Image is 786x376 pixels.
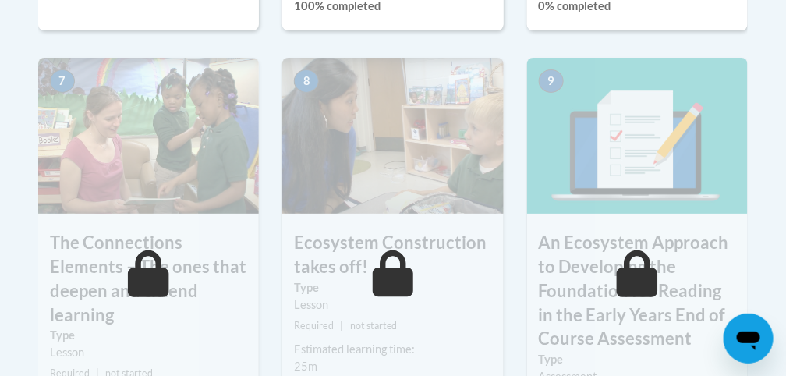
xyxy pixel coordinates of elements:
span: | [341,320,344,332]
span: 25m [294,360,317,373]
label: Type [294,279,491,296]
img: Course Image [38,58,259,214]
iframe: Button to launch messaging window [724,314,774,364]
h3: The Connections Elements – The ones that deepen and extend learning [38,231,259,327]
div: Estimated learning time: [294,341,491,358]
img: Course Image [282,58,503,214]
h3: An Ecosystem Approach to Developing the Foundation for Reading in the Early Years End of Course A... [527,231,748,351]
div: Lesson [50,344,247,361]
span: Required [294,320,334,332]
label: Type [539,351,736,368]
span: 9 [539,69,564,93]
div: Lesson [294,296,491,314]
span: 8 [294,69,319,93]
span: not started [350,320,398,332]
h3: Ecosystem Construction takes off! [282,231,503,279]
label: Type [50,327,247,344]
img: Course Image [527,58,748,214]
span: 7 [50,69,75,93]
